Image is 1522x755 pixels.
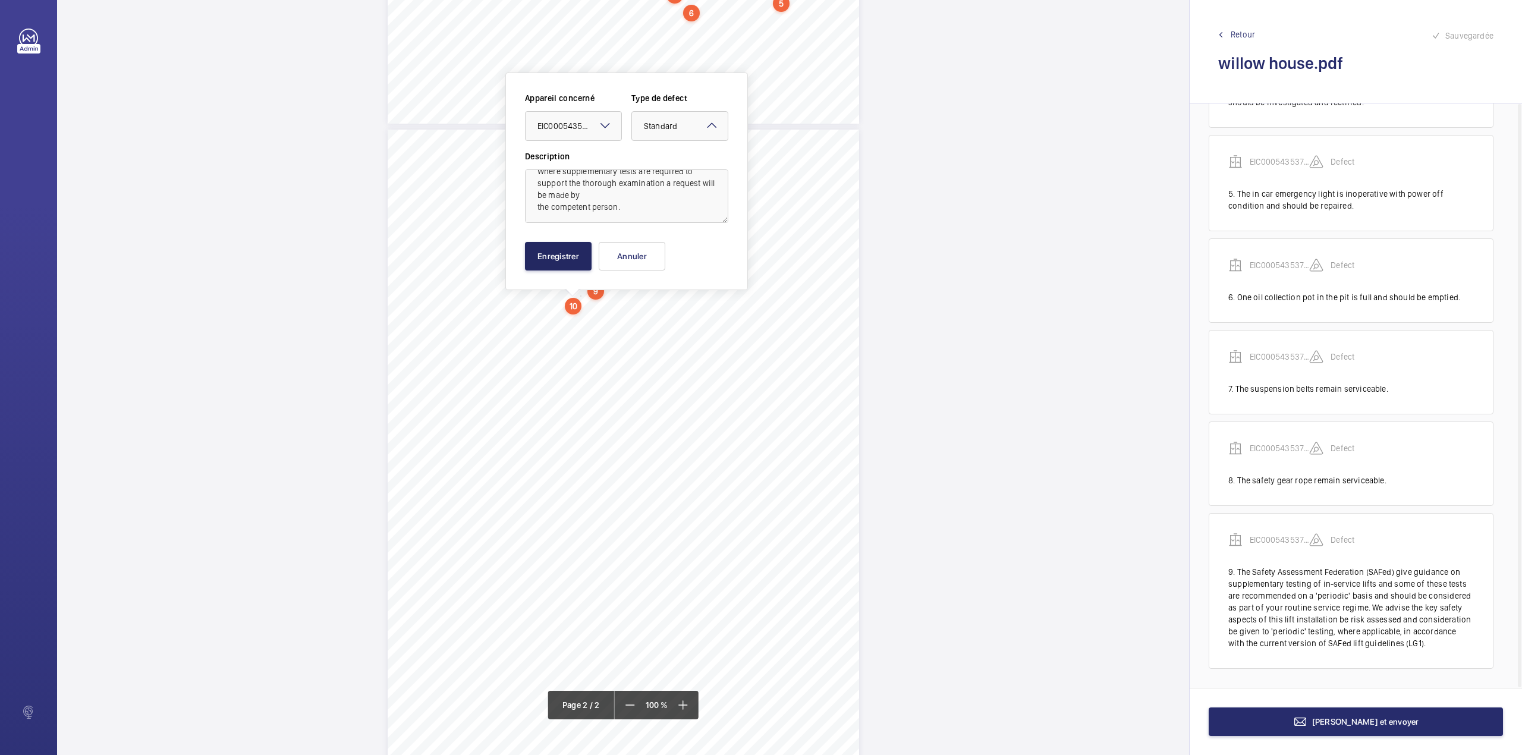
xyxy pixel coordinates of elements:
[511,361,651,368] span: issued by your manufacturer and/or installer.
[537,120,636,131] span: EIC000543537 - 05CD2150
[1431,29,1493,43] div: Sauvegardée
[521,690,608,696] span: Qualification - Engineer Surveyor to
[415,198,496,203] span: 7 (ii) Details of any tests required to
[511,354,817,360] span: Conformity Certificate and/or Initial Thorough Examination Report (inc. load test, where applicable)
[500,735,675,740] span: British Engineering Services Limited. Company Registration No. 09299724 trading as BES Group
[511,257,820,264] span: and some of these tests are recommended on a 'periodic' basis and should be considered as part of
[548,691,615,719] div: Page 2 / 2
[427,432,492,438] span: Latest date by which the next
[1250,351,1309,363] p: EIC000543537 - 05CD2150
[785,75,811,80] span: Page 1 of 2
[1209,707,1503,736] button: [PERSON_NAME] et envoyer
[1331,156,1390,168] p: Defect
[525,150,728,162] label: Description
[599,242,665,270] button: Annuler
[1312,717,1419,726] span: [PERSON_NAME] et envoyer
[511,265,824,272] span: your routine service regime. We advise the key safety aspects of this lift installation be risk a...
[416,600,829,606] span: I certify that the above equipment was thoroughly examined (unless otherwise stated) and, subject...
[644,121,677,131] span: Standard
[1218,52,1493,74] h2: willow house.pdf
[427,439,495,445] span: thorough examination must be
[565,298,581,314] div: 10
[427,416,482,421] span: Date of this examination
[511,297,581,304] span: the competent person.
[631,92,728,104] label: Type de defect
[427,399,455,405] span: examination
[427,225,456,231] span: Observations
[512,433,532,439] span: [DATE]
[521,627,571,633] span: Date of Examination
[511,7,700,13] span: One oil collection pot in the pit is full and should be emptied.
[415,225,418,231] span: 8
[1250,534,1309,546] p: EIC000543537 - 05CD2150
[511,290,832,296] span: Where supplementary tests are required to support the thorough examination a request will be made by
[1250,442,1309,454] p: EIC000543537 - 05CD2150
[416,608,564,614] span: become a danger to persons, the equipment is safe to operate.
[1331,259,1390,271] p: Defect
[1228,474,1474,486] div: 8. The safety gear rope remain serviceable.
[521,714,598,720] span: Telephone: [PHONE_NUMBER]
[525,92,622,104] label: Appareil concerné
[521,706,624,712] span: [STREET_ADDRESS][PERSON_NAME]
[511,273,836,280] span: and consideration be given to 'periodic' testing, where applicable, in accordance with the curren...
[1331,442,1390,454] p: Defect
[511,249,825,256] span: The Safety Assessment Federation (SAFed) give guidance on supplementary testing of in-service lifts
[1231,29,1255,40] span: Retour
[587,283,604,300] div: 9
[641,701,672,709] span: 100 %
[416,707,436,713] span: vers E.78
[1228,383,1474,395] div: 7. The suspension belts remain serviceable.
[683,5,700,21] div: 6
[521,638,550,644] span: Report Date
[415,392,418,398] span: 9
[427,205,489,210] span: supplement the examination
[1228,566,1474,649] div: 9. The Safety Assessment Federation (SAFed) give guidance on supplementary testing of in-service ...
[416,714,446,719] span: ID: 40480058
[521,649,546,655] span: Signature:
[1331,351,1390,363] p: Defect
[427,392,475,398] span: Date of last thorough
[416,697,426,706] span: L3
[413,75,444,80] span: ID: 40480058
[1250,156,1309,168] p: EIC000543537 - 05CD2150
[525,242,592,270] button: Enregistrer
[1250,259,1309,271] p: EIC000543537 - 05CD2150
[416,590,661,596] span: Unless otherwise stated, this inspection has been completed in accordance with Procedure 05-20-P01.
[512,392,532,399] span: [DATE]
[1331,534,1390,546] p: Defect
[590,714,647,720] span: Web: [DOMAIN_NAME]
[521,698,590,704] span: British Engineering Services
[550,649,609,655] span: Mr E [PERSON_NAME]
[427,446,452,452] span: carried out
[1228,188,1474,212] div: 5. The in car emergency light is inoperative with power off condition and should be repaired.
[1228,291,1474,303] div: 6. One oil collection pot in the pit is full and should be emptied.
[511,345,801,352] span: Note: Design not checked, this report should be read in conjunction with an EC Declaration of
[626,637,646,644] span: [DATE]
[626,627,646,633] span: [DATE]
[512,416,532,422] span: [DATE]
[1218,29,1493,40] a: Retour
